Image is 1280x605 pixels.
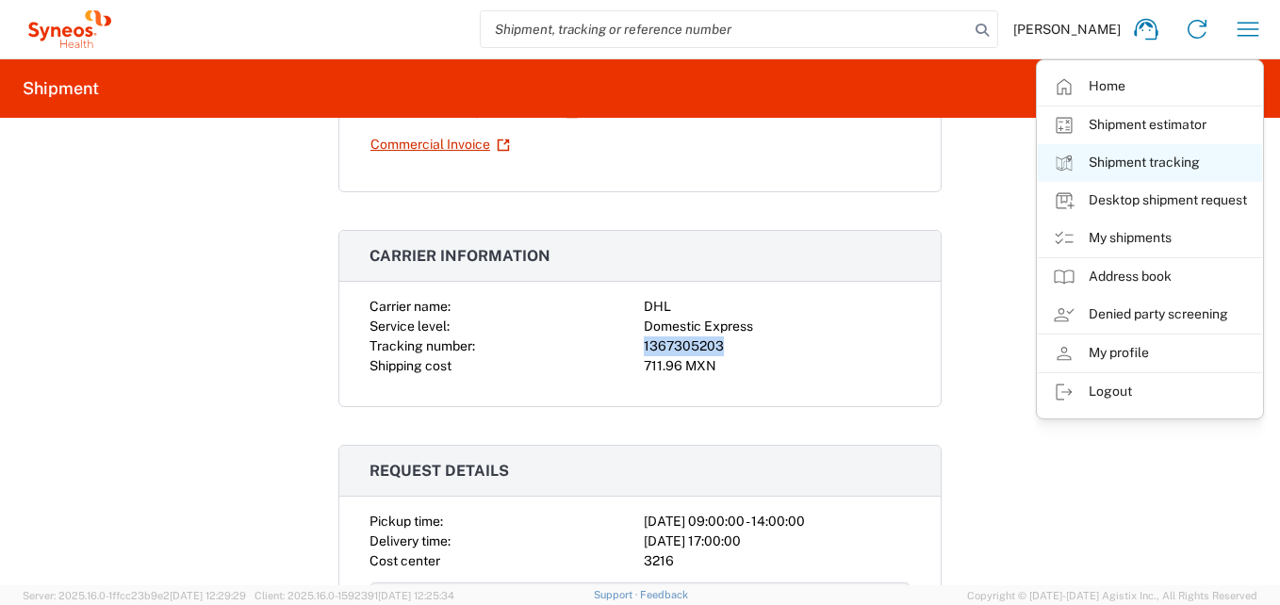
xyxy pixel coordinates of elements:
span: Shipping cost [369,358,451,373]
span: Delivery time: [369,533,451,548]
a: Support [594,589,641,600]
span: [PERSON_NAME] [1013,21,1121,38]
a: Denied party screening [1038,296,1262,334]
span: [DATE] 12:29:29 [170,590,246,601]
a: Feedback [640,589,688,600]
span: Pickup time: [369,514,443,529]
span: Service level: [369,319,450,334]
input: Shipment, tracking or reference number [481,11,969,47]
a: Commercial Invoice [369,128,511,161]
a: My profile [1038,335,1262,372]
h2: Shipment [23,77,99,100]
div: [DATE] 09:00:00 - 14:00:00 [644,512,911,531]
div: Domestic Express [644,317,911,336]
div: 3216 [644,551,911,571]
a: Home [1038,68,1262,106]
a: Desktop shipment request [1038,182,1262,220]
span: Carrier information [369,247,550,265]
div: [DATE] 17:00:00 [644,531,911,551]
a: Shipment tracking [1038,144,1262,182]
span: Request details [369,462,509,480]
a: My shipments [1038,220,1262,257]
span: Copyright © [DATE]-[DATE] Agistix Inc., All Rights Reserved [967,587,1257,604]
span: Tracking number: [369,338,475,353]
span: Carrier name: [369,299,451,314]
div: 711.96 MXN [644,356,911,376]
div: DHL [644,297,911,317]
a: Shipment estimator [1038,106,1262,144]
span: Server: 2025.16.0-1ffcc23b9e2 [23,590,246,601]
a: Logout [1038,373,1262,411]
span: [DATE] 12:25:34 [378,590,454,601]
span: Client: 2025.16.0-1592391 [254,590,454,601]
span: Cost center [369,553,440,568]
a: Address book [1038,258,1262,296]
div: 1367305203 [644,336,911,356]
